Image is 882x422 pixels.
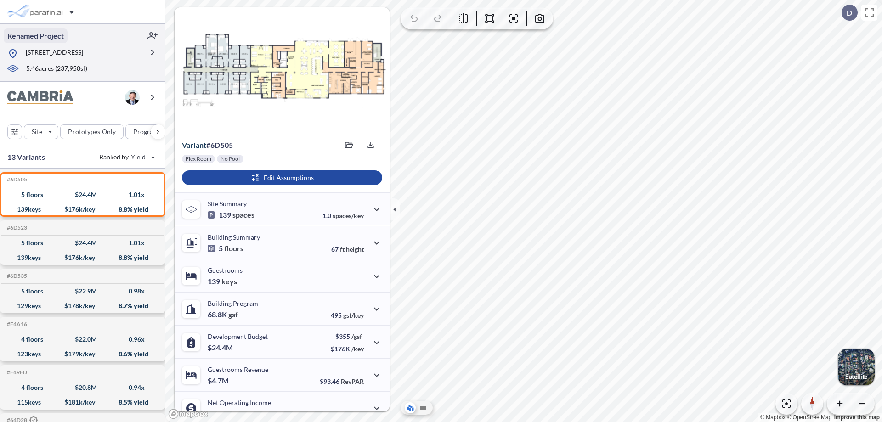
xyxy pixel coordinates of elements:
[320,377,364,385] p: $93.46
[131,152,146,162] span: Yield
[221,277,237,286] span: keys
[228,310,238,319] span: gsf
[208,266,243,274] p: Guestrooms
[834,414,880,421] a: Improve this map
[24,124,58,139] button: Site
[5,369,27,376] h5: Click to copy the code
[845,373,867,380] p: Satellite
[182,141,233,150] p: # 6d505
[168,409,209,419] a: Mapbox homepage
[346,245,364,253] span: height
[418,402,429,413] button: Site Plan
[208,233,260,241] p: Building Summary
[182,141,206,149] span: Variant
[7,90,73,105] img: BrandImage
[7,152,45,163] p: 13 Variants
[344,411,364,418] span: margin
[264,173,314,182] p: Edit Assumptions
[26,64,87,74] p: 5.46 acres ( 237,958 sf)
[333,212,364,219] span: spaces/key
[7,31,64,41] p: Renamed Project
[838,349,875,385] button: Switcher ImageSatellite
[224,244,243,253] span: floors
[60,124,124,139] button: Prototypes Only
[26,48,83,59] p: [STREET_ADDRESS]
[208,277,237,286] p: 139
[92,150,161,164] button: Ranked by Yield
[133,127,159,136] p: Program
[186,155,211,163] p: Flex Room
[232,210,254,219] span: spaces
[208,409,230,418] p: $2.1M
[331,345,364,353] p: $176K
[838,349,875,385] img: Switcher Image
[340,245,345,253] span: ft
[343,311,364,319] span: gsf/key
[341,377,364,385] span: RevPAR
[760,414,786,421] a: Mapbox
[331,332,364,340] p: $355
[787,414,831,421] a: OpenStreetMap
[351,332,362,340] span: /gsf
[208,332,268,340] p: Development Budget
[208,200,247,208] p: Site Summary
[208,299,258,307] p: Building Program
[125,124,175,139] button: Program
[220,155,240,163] p: No Pool
[5,225,27,231] h5: Click to copy the code
[182,170,382,185] button: Edit Assumptions
[208,376,230,385] p: $4.7M
[125,90,140,105] img: user logo
[331,245,364,253] p: 67
[208,310,238,319] p: 68.8K
[208,399,271,406] p: Net Operating Income
[331,311,364,319] p: 495
[5,321,27,327] h5: Click to copy the code
[322,212,364,219] p: 1.0
[208,343,234,352] p: $24.4M
[68,127,116,136] p: Prototypes Only
[325,411,364,418] p: 45.0%
[208,210,254,219] p: 139
[208,244,243,253] p: 5
[5,176,27,183] h5: Click to copy the code
[847,9,852,17] p: D
[208,366,268,373] p: Guestrooms Revenue
[405,402,416,413] button: Aerial View
[5,273,27,279] h5: Click to copy the code
[351,345,364,353] span: /key
[32,127,42,136] p: Site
